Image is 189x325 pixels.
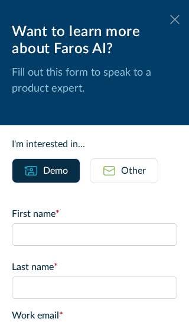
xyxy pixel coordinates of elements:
div: Want to learn more about Faros AI? [12,24,177,58]
label: First name [12,207,177,221]
div: Demo [43,164,68,178]
label: Last name [12,260,177,274]
div: I'm interested in... [12,137,177,151]
p: Fill out this form to speak to a product expert. [12,65,177,97]
div: Other [121,164,146,178]
label: Work email [12,308,177,323]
